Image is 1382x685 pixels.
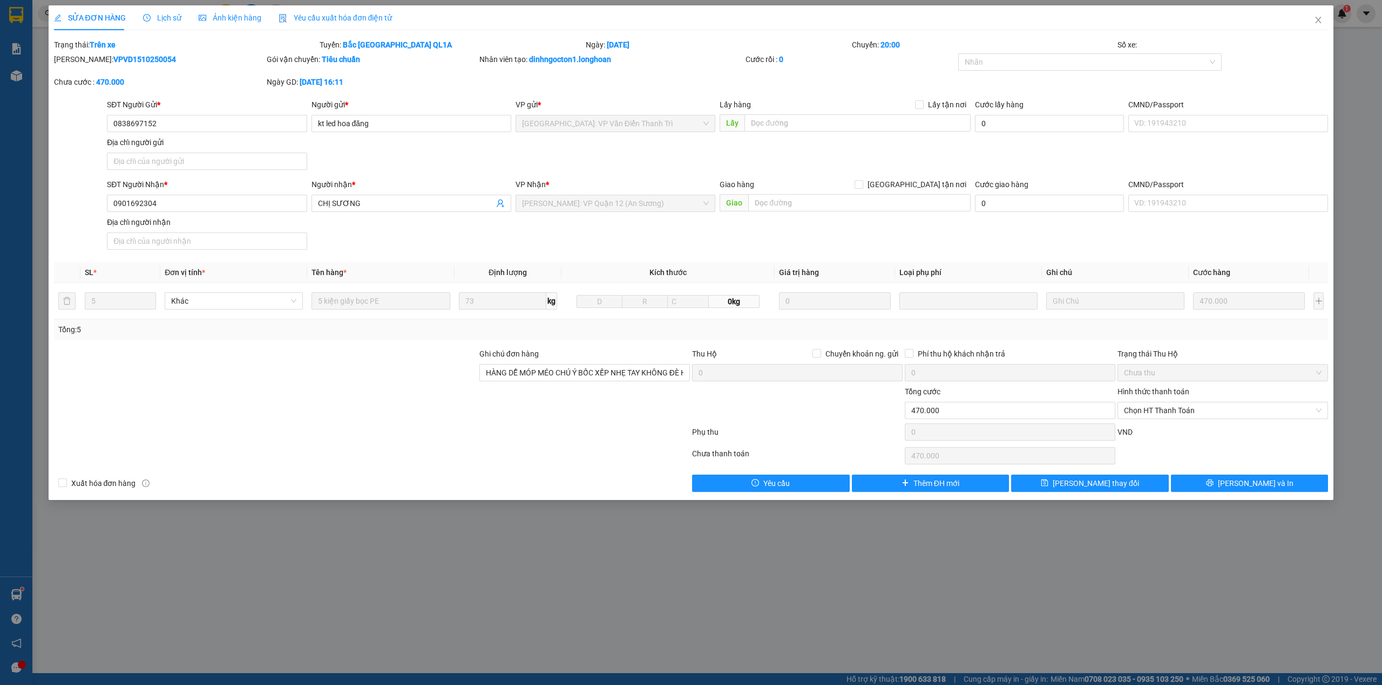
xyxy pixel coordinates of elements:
[516,180,546,189] span: VP Nhận
[622,295,668,308] input: R
[779,55,783,64] b: 0
[880,40,900,49] b: 20:00
[720,100,751,109] span: Lấy hàng
[107,216,307,228] div: Địa chỉ người nhận
[522,195,709,211] span: Hồ Chí Minh: VP Quận 12 (An Sương)
[1011,475,1169,492] button: save[PERSON_NAME] thay đổi
[1193,268,1230,277] span: Cước hàng
[975,195,1124,212] input: Cước giao hàng
[107,99,307,111] div: SĐT Người Gửi
[913,477,959,489] span: Thêm ĐH mới
[607,40,629,49] b: [DATE]
[692,350,717,358] span: Thu Hộ
[171,293,296,309] span: Khác
[1124,365,1322,381] span: Chưa thu
[516,99,715,111] div: VP gửi
[279,13,392,22] span: Yêu cầu xuất hóa đơn điện tử
[1314,16,1323,24] span: close
[199,14,206,22] span: picture
[529,55,611,64] b: dinhngocton1.longhoan
[905,387,940,396] span: Tổng cước
[1206,479,1214,488] span: printer
[522,115,709,132] span: Hà Nội: VP Văn Điển Thanh Trì
[1218,477,1293,489] span: [PERSON_NAME] và In
[821,348,903,360] span: Chuyển khoản ng. gửi
[479,364,690,381] input: Ghi chú đơn hàng
[779,268,819,277] span: Giá trị hàng
[902,479,909,488] span: plus
[311,292,450,310] input: VD: Bàn, Ghế
[107,153,307,170] input: Địa chỉ của người gửi
[763,477,790,489] span: Yêu cầu
[895,262,1042,283] th: Loại phụ phí
[751,479,759,488] span: exclamation-circle
[720,180,754,189] span: Giao hàng
[1117,428,1133,436] span: VND
[67,477,140,489] span: Xuất hóa đơn hàng
[1117,348,1328,360] div: Trạng thái Thu Hộ
[975,115,1124,132] input: Cước lấy hàng
[1116,39,1329,51] div: Số xe:
[90,40,116,49] b: Trên xe
[709,295,760,308] span: 0kg
[863,179,971,190] span: [GEOGRAPHIC_DATA] tận nơi
[720,194,748,211] span: Giao
[1128,179,1328,190] div: CMND/Passport
[748,194,971,211] input: Dọc đường
[1041,479,1048,488] span: save
[1171,475,1329,492] button: printer[PERSON_NAME] và In
[311,179,511,190] div: Người nhận
[199,13,261,22] span: Ảnh kiện hàng
[1053,477,1139,489] span: [PERSON_NAME] thay đổi
[53,39,319,51] div: Trạng thái:
[479,53,743,65] div: Nhân viên tạo:
[1128,99,1328,111] div: CMND/Passport
[96,78,124,86] b: 470.000
[107,179,307,190] div: SĐT Người Nhận
[975,100,1024,109] label: Cước lấy hàng
[300,78,343,86] b: [DATE] 16:11
[54,13,126,22] span: SỬA ĐƠN HÀNG
[577,295,622,308] input: D
[1124,402,1322,419] span: Chọn HT Thanh Toán
[692,475,850,492] button: exclamation-circleYêu cầu
[54,53,265,65] div: [PERSON_NAME]:
[279,14,287,23] img: icon
[54,76,265,88] div: Chưa cước :
[311,268,347,277] span: Tên hàng
[113,55,176,64] b: VPVD1510250054
[1193,292,1305,310] input: 0
[319,39,585,51] div: Tuyến:
[720,114,744,132] span: Lấy
[546,292,557,310] span: kg
[343,40,452,49] b: Bắc [GEOGRAPHIC_DATA] QL1A
[691,426,904,445] div: Phụ thu
[58,324,533,335] div: Tổng: 5
[142,480,150,487] span: info-circle
[107,136,307,148] div: Địa chỉ người gửi
[585,39,851,51] div: Ngày:
[267,53,477,65] div: Gói vận chuyển:
[85,268,93,277] span: SL
[496,199,505,208] span: user-add
[1042,262,1189,283] th: Ghi chú
[852,475,1010,492] button: plusThêm ĐH mới
[691,448,904,467] div: Chưa thanh toán
[1117,387,1189,396] label: Hình thức thanh toán
[489,268,527,277] span: Định lượng
[58,292,76,310] button: delete
[1303,5,1333,36] button: Close
[165,268,205,277] span: Đơn vị tính
[1046,292,1184,310] input: Ghi Chú
[322,55,360,64] b: Tiêu chuẩn
[924,99,971,111] span: Lấy tận nơi
[851,39,1117,51] div: Chuyến:
[913,348,1010,360] span: Phí thu hộ khách nhận trả
[311,99,511,111] div: Người gửi
[667,295,709,308] input: C
[1313,292,1324,310] button: plus
[479,350,539,358] label: Ghi chú đơn hàng
[744,114,971,132] input: Dọc đường
[649,268,687,277] span: Kích thước
[975,180,1028,189] label: Cước giao hàng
